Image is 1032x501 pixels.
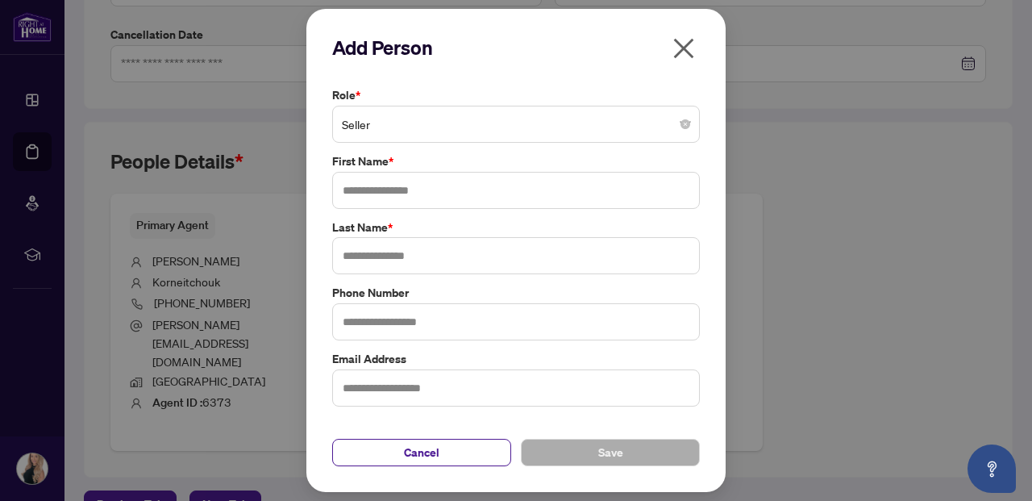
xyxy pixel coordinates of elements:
[332,219,700,236] label: Last Name
[332,35,700,61] h2: Add Person
[521,439,700,466] button: Save
[680,119,690,129] span: close-circle
[332,439,511,466] button: Cancel
[332,350,700,368] label: Email Address
[332,152,700,170] label: First Name
[332,86,700,104] label: Role
[342,109,690,140] span: Seller
[671,35,697,61] span: close
[332,284,700,302] label: Phone Number
[404,440,439,466] span: Cancel
[967,445,1016,493] button: Open asap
